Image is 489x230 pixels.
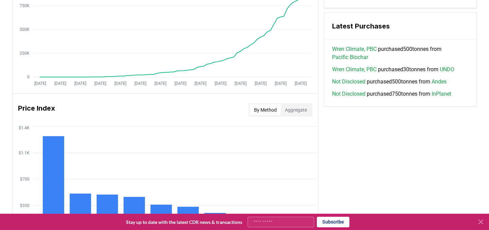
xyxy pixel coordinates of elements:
tspan: [DATE] [275,81,287,86]
span: purchased 500 tonnes from [332,78,447,86]
a: Wren Climate, PBC [332,45,377,53]
tspan: [DATE] [195,81,206,86]
a: Pacific Biochar [332,53,368,61]
tspan: [DATE] [134,81,146,86]
a: Not Disclosed [332,90,365,98]
tspan: $700 [20,177,30,181]
tspan: [DATE] [215,81,227,86]
a: InPlanet [432,90,451,98]
tspan: [DATE] [94,81,106,86]
tspan: [DATE] [155,81,166,86]
tspan: [DATE] [175,81,186,86]
span: purchased 750 tonnes from [332,90,451,98]
tspan: 750K [20,3,30,8]
tspan: [DATE] [295,81,307,86]
a: Andes [432,78,447,86]
h3: Latest Purchases [332,21,468,31]
button: By Method [250,104,281,115]
tspan: 250K [20,51,30,56]
a: UNDO [440,65,454,74]
tspan: $1.4K [19,126,30,130]
tspan: [DATE] [74,81,86,86]
tspan: [DATE] [255,81,267,86]
span: purchased 30 tonnes from [332,65,454,74]
a: Not Disclosed [332,78,365,86]
button: Aggregate [281,104,311,115]
a: Wren Climate, PBC [332,65,377,74]
tspan: [DATE] [235,81,247,86]
tspan: [DATE] [54,81,66,86]
tspan: [DATE] [114,81,126,86]
tspan: 0 [27,75,30,79]
tspan: [DATE] [34,81,46,86]
span: purchased 500 tonnes from [332,45,468,61]
tspan: $1.1K [19,151,30,155]
tspan: 500K [20,27,30,32]
tspan: $350 [20,203,30,208]
h3: Price Index [18,103,55,117]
